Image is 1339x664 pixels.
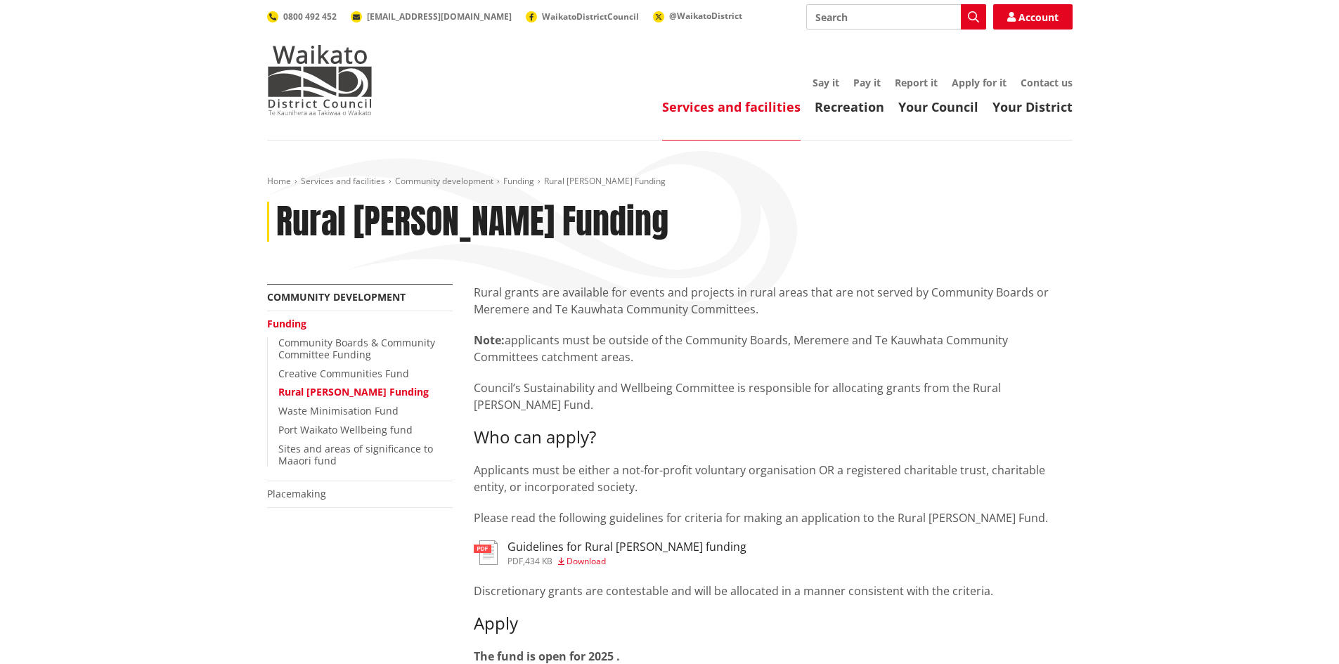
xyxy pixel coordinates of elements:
[815,98,884,115] a: Recreation
[952,76,1007,89] a: Apply for it
[474,379,1073,413] p: Council’s Sustainability and Wellbeing Committee is responsible for allocating grants from the Ru...
[526,11,639,22] a: WaikatoDistrictCouncil
[474,462,1073,495] p: Applicants must be either a not-for-profit voluntary organisation OR a registered charitable trus...
[267,175,291,187] a: Home
[898,98,978,115] a: Your Council
[806,4,986,30] input: Search input
[653,10,742,22] a: @WaikatoDistrict
[474,284,1073,318] p: Rural grants are available for events and projects in rural areas that are not served by Communit...
[283,11,337,22] span: 0800 492 452
[542,11,639,22] span: WaikatoDistrictCouncil
[278,442,433,467] a: Sites and areas of significance to Maaori fund
[267,290,406,304] a: Community development
[267,11,337,22] a: 0800 492 452
[544,175,666,187] span: Rural [PERSON_NAME] Funding
[507,555,523,567] span: pdf
[474,649,620,664] strong: The fund is open for 2025 .
[474,540,746,566] a: Guidelines for Rural [PERSON_NAME] funding pdf,434 KB Download
[301,175,385,187] a: Services and facilities
[474,427,1073,448] h3: Who can apply?
[474,509,1073,526] p: Please read the following guidelines for criteria for making an application to the Rural [PERSON_...
[267,45,373,115] img: Waikato District Council - Te Kaunihera aa Takiwaa o Waikato
[278,336,435,361] a: Community Boards & Community Committee Funding
[278,404,399,417] a: Waste Minimisation Fund
[662,98,801,115] a: Services and facilities
[278,367,409,380] a: Creative Communities Fund
[395,175,493,187] a: Community development
[669,10,742,22] span: @WaikatoDistrict
[507,540,746,554] h3: Guidelines for Rural [PERSON_NAME] funding
[525,555,552,567] span: 434 KB
[993,4,1073,30] a: Account
[992,98,1073,115] a: Your District
[853,76,881,89] a: Pay it
[267,487,326,500] a: Placemaking
[507,557,746,566] div: ,
[267,176,1073,188] nav: breadcrumb
[278,423,413,436] a: Port Waikato Wellbeing fund
[1021,76,1073,89] a: Contact us
[474,613,1073,634] h3: Apply
[474,332,505,348] strong: Note:
[813,76,839,89] a: Say it
[351,11,512,22] a: [EMAIL_ADDRESS][DOMAIN_NAME]
[503,175,534,187] a: Funding
[367,11,512,22] span: [EMAIL_ADDRESS][DOMAIN_NAME]
[276,202,668,242] h1: Rural [PERSON_NAME] Funding
[267,317,306,330] a: Funding
[895,76,938,89] a: Report it
[474,332,1073,365] p: applicants must be outside of the Community Boards, Meremere and Te Kauwhata Community Committees...
[278,385,429,398] a: Rural [PERSON_NAME] Funding
[474,582,1073,599] p: Discretionary grants are contestable and will be allocated in a manner consistent with the criteria.
[474,540,498,565] img: document-pdf.svg
[567,555,606,567] span: Download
